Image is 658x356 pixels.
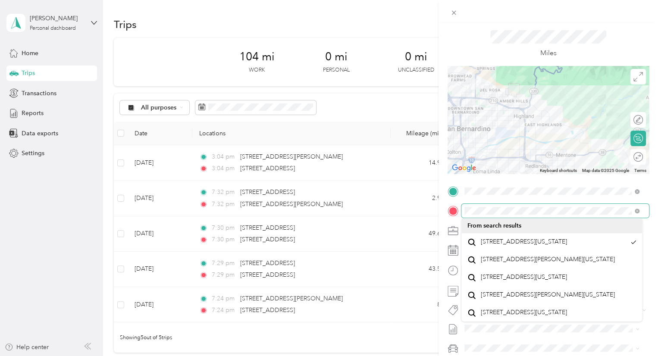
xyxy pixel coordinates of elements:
span: Map data ©2025 Google [582,168,629,173]
span: [STREET_ADDRESS][PERSON_NAME][US_STATE] [481,256,615,263]
img: Google [450,162,478,174]
button: Keyboard shortcuts [540,168,577,174]
a: Open this area in Google Maps (opens a new window) [450,162,478,174]
span: [STREET_ADDRESS][PERSON_NAME][US_STATE] [481,291,615,299]
iframe: Everlance-gr Chat Button Frame [610,308,658,356]
p: Miles [540,48,557,59]
span: [STREET_ADDRESS][US_STATE] [481,238,567,246]
span: [STREET_ADDRESS][US_STATE] [481,273,567,281]
span: From search results [467,222,521,229]
span: [STREET_ADDRESS][US_STATE] [481,309,567,316]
